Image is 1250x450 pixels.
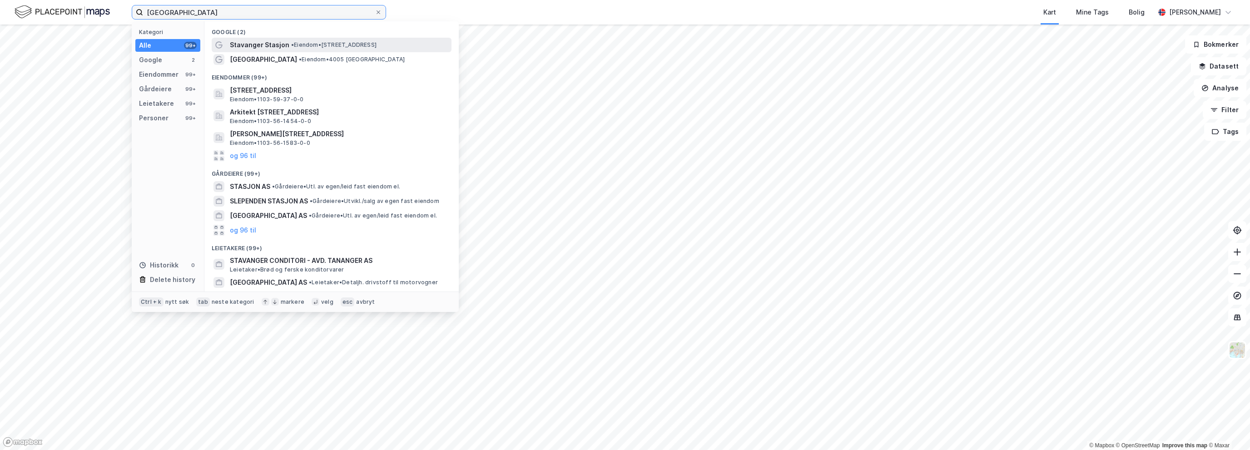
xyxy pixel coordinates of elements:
span: • [309,279,312,286]
span: Eiendom • 1103-56-1454-0-0 [230,118,311,125]
span: [STREET_ADDRESS] [230,85,448,96]
span: Arkitekt [STREET_ADDRESS] [230,107,448,118]
div: Delete history [150,274,195,285]
img: logo.f888ab2527a4732fd821a326f86c7f29.svg [15,4,110,20]
span: Eiendom • 4005 [GEOGRAPHIC_DATA] [299,56,405,63]
div: velg [321,298,333,306]
div: tab [196,297,210,307]
span: Stavanger Stasjon [230,40,289,50]
button: Datasett [1191,57,1246,75]
button: Analyse [1194,79,1246,97]
div: Bolig [1129,7,1145,18]
span: [GEOGRAPHIC_DATA] [230,54,297,65]
div: Historikk [139,260,179,271]
div: Google [139,54,162,65]
span: • [309,212,312,219]
div: 99+ [184,85,197,93]
button: og 96 til [230,150,256,161]
div: nytt søk [165,298,189,306]
input: Søk på adresse, matrikkel, gårdeiere, leietakere eller personer [143,5,375,19]
button: Tags [1204,123,1246,141]
span: Gårdeiere • Utvikl./salg av egen fast eiendom [310,198,439,205]
span: • [291,41,294,48]
a: Mapbox [1089,442,1114,449]
div: Leietakere [139,98,174,109]
div: 99+ [184,100,197,107]
button: Bokmerker [1185,35,1246,54]
iframe: Chat Widget [1205,406,1250,450]
div: Kart [1043,7,1056,18]
div: Ctrl + k [139,297,164,307]
a: Mapbox homepage [3,437,43,447]
div: Mine Tags [1076,7,1109,18]
span: Gårdeiere • Utl. av egen/leid fast eiendom el. [272,183,400,190]
a: Improve this map [1162,442,1207,449]
div: Alle [139,40,151,51]
div: neste kategori [212,298,254,306]
span: Leietaker • Brød og ferske konditorvarer [230,266,344,273]
div: Eiendommer [139,69,179,80]
span: Eiendom • [STREET_ADDRESS] [291,41,377,49]
span: STASJON AS [230,181,270,192]
button: Filter [1203,101,1246,119]
div: 2 [189,56,197,64]
div: Personer [139,113,169,124]
div: 99+ [184,42,197,49]
span: [GEOGRAPHIC_DATA] AS [230,277,307,288]
span: Leietaker • Detaljh. drivstoff til motorvogner [309,279,438,286]
div: Gårdeiere (99+) [204,163,459,179]
span: • [310,198,312,204]
div: [PERSON_NAME] [1169,7,1221,18]
div: Google (2) [204,21,459,38]
span: Eiendom • 1103-59-37-0-0 [230,96,303,103]
span: Eiendom • 1103-56-1583-0-0 [230,139,310,147]
div: Gårdeiere [139,84,172,94]
div: Kontrollprogram for chat [1205,406,1250,450]
span: • [299,56,302,63]
span: • [272,183,275,190]
div: 0 [189,262,197,269]
a: OpenStreetMap [1116,442,1160,449]
div: Kategori [139,29,200,35]
img: Z [1229,341,1246,359]
button: og 96 til [230,225,256,236]
div: markere [281,298,304,306]
span: [GEOGRAPHIC_DATA] AS [230,210,307,221]
span: SLEPENDEN STASJON AS [230,196,308,207]
div: Eiendommer (99+) [204,67,459,83]
div: esc [341,297,355,307]
div: avbryt [356,298,375,306]
div: 99+ [184,71,197,78]
span: Gårdeiere • Utl. av egen/leid fast eiendom el. [309,212,437,219]
span: [PERSON_NAME][STREET_ADDRESS] [230,129,448,139]
span: STAVANGER CONDITORI - AVD. TANANGER AS [230,255,448,266]
div: 99+ [184,114,197,122]
div: Leietakere (99+) [204,237,459,254]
